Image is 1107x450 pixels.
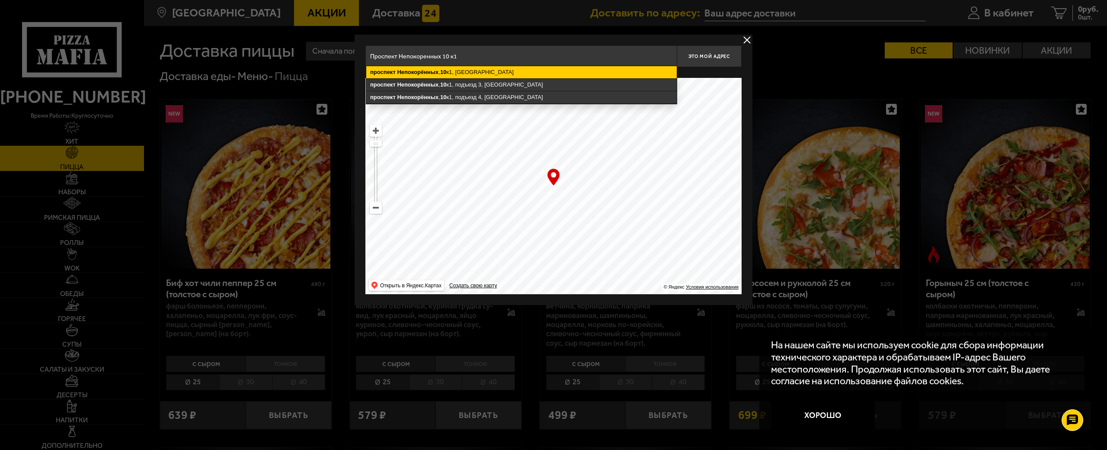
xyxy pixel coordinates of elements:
ymaps: 10 [440,69,446,75]
button: Хорошо [771,399,875,433]
a: Создать свою карту [448,283,499,289]
ymaps: , к1, подъезд 3, [GEOGRAPHIC_DATA] [366,79,677,91]
ymaps: Непокорённых [397,81,438,88]
a: Условия использования [686,284,739,289]
ymaps: 10 [440,94,446,100]
ymaps: Непокорённых [397,69,438,75]
ymaps: , к1, подъезд 4, [GEOGRAPHIC_DATA] [366,91,677,103]
ymaps: , к1, [GEOGRAPHIC_DATA] [366,66,677,78]
p: На нашем сайте мы используем cookie для сбора информации технического характера и обрабатываем IP... [771,339,1075,387]
ymaps: проспект [370,94,396,100]
span: Это мой адрес [688,54,730,59]
p: Укажите дом на карте или в поле ввода [365,69,487,76]
ymaps: проспект [370,69,396,75]
button: Это мой адрес [677,45,742,67]
input: Введите адрес доставки [365,45,677,67]
ymaps: 10 [440,81,446,88]
ymaps: © Яндекс [664,284,685,289]
ymaps: проспект [370,81,396,88]
ymaps: Непокорённых [397,94,438,100]
button: delivery type [742,35,752,45]
ymaps: Открыть в Яндекс.Картах [380,280,442,291]
ymaps: Открыть в Яндекс.Картах [369,280,444,291]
